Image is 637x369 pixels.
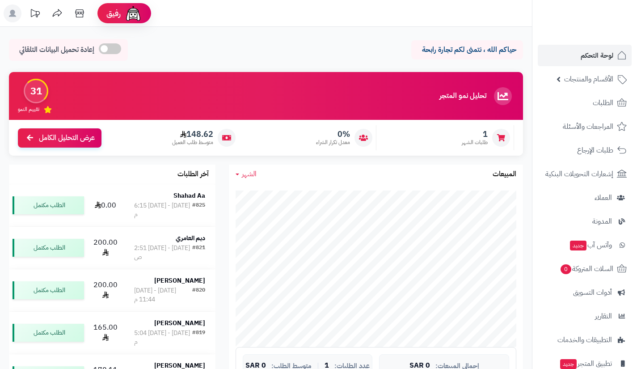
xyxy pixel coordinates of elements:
[545,168,613,180] span: إشعارات التحويلات البنكية
[177,170,209,178] h3: آخر الطلبات
[316,129,350,139] span: 0%
[13,281,84,299] div: الطلب مكتمل
[557,334,612,346] span: التطبيقات والخدمات
[560,359,577,369] span: جديد
[462,129,488,139] span: 1
[538,234,632,256] a: وآتس آبجديد
[192,244,205,262] div: #821
[134,244,192,262] div: [DATE] - [DATE] 2:51 ص
[581,49,613,62] span: لوحة التحكم
[316,139,350,146] span: معدل تكرار الشراء
[538,45,632,66] a: لوحة التحكم
[18,128,101,148] a: عرض التحليل الكامل
[39,133,95,143] span: عرض التحليل الكامل
[493,170,516,178] h3: المبيعات
[88,227,124,269] td: 200.00
[242,169,257,179] span: الشهر
[595,191,612,204] span: العملاء
[134,329,192,347] div: [DATE] - [DATE] 5:04 م
[13,196,84,214] div: الطلب مكتمل
[18,106,39,113] span: تقييم النمو
[236,169,257,179] a: الشهر
[317,362,319,369] span: |
[538,305,632,327] a: التقارير
[134,201,192,219] div: [DATE] - [DATE] 6:15 م
[538,187,632,208] a: العملاء
[564,73,613,85] span: الأقسام والمنتجات
[176,233,205,243] strong: ديم العامري
[561,264,571,274] span: 0
[439,92,486,100] h3: تحليل نمو المتجر
[24,4,46,25] a: تحديثات المنصة
[192,286,205,304] div: #820
[595,310,612,322] span: التقارير
[192,201,205,219] div: #825
[573,286,612,299] span: أدوات التسويق
[13,324,84,342] div: الطلب مكتمل
[592,215,612,228] span: المدونة
[88,312,124,354] td: 165.00
[88,269,124,311] td: 200.00
[593,97,613,109] span: الطلبات
[560,263,613,275] span: السلات المتروكة
[538,282,632,303] a: أدوات التسويق
[154,318,205,328] strong: [PERSON_NAME]
[538,211,632,232] a: المدونة
[172,129,213,139] span: 148.62
[13,239,84,257] div: الطلب مكتمل
[134,286,192,304] div: [DATE] - [DATE] 11:44 م
[418,45,516,55] p: حياكم الله ، نتمنى لكم تجارة رابحة
[462,139,488,146] span: طلبات الشهر
[538,92,632,114] a: الطلبات
[569,239,612,251] span: وآتس آب
[538,329,632,351] a: التطبيقات والخدمات
[19,45,94,55] span: إعادة تحميل البيانات التلقائي
[172,139,213,146] span: متوسط طلب العميل
[88,184,124,226] td: 0.00
[154,276,205,285] strong: [PERSON_NAME]
[570,241,586,250] span: جديد
[563,120,613,133] span: المراجعات والأسئلة
[538,116,632,137] a: المراجعات والأسئلة
[538,163,632,185] a: إشعارات التحويلات البنكية
[538,140,632,161] a: طلبات الإرجاع
[538,258,632,280] a: السلات المتروكة0
[192,329,205,347] div: #819
[173,191,205,200] strong: Shahad Aa
[577,144,613,157] span: طلبات الإرجاع
[124,4,142,22] img: ai-face.png
[106,8,121,19] span: رفيق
